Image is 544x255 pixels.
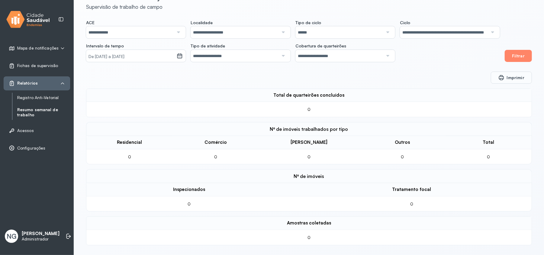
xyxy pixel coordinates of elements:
[191,43,225,49] span: Tipo de atividade
[264,140,355,145] div: [PERSON_NAME]
[294,154,324,160] div: 0
[91,140,168,145] div: Residencial
[295,20,321,25] span: Tipo de ciclo
[400,20,410,25] span: Ciclo
[17,94,70,102] a: Registro Anti-Vetorial
[91,92,527,98] div: Total de quarteirões concluídos
[86,4,216,10] div: Supervisão de trabalho de campo
[505,50,532,62] button: Filtrar
[17,106,70,119] a: Resumo semanal de trabalho
[17,146,45,151] span: Configurações
[9,63,65,69] a: Fichas de supervisão
[9,145,65,151] a: Configurações
[397,201,427,207] div: 0
[17,63,58,68] span: Fichas de supervisão
[114,154,145,160] div: 0
[9,127,65,134] a: Acessos
[86,169,532,183] div: Nº de imóveis
[174,201,204,207] div: 0
[17,46,59,51] span: Mapa de notificações
[91,187,287,192] div: Inspecionados
[294,235,324,240] div: 0
[7,232,16,240] span: NG
[364,140,440,145] div: Outros
[491,72,532,84] button: Imprimir
[22,237,60,242] p: Administrador
[17,128,34,133] span: Acessos
[17,107,70,118] a: Resumo semanal de trabalho
[89,54,174,60] small: De [DATE] a [DATE]
[22,231,60,237] p: [PERSON_NAME]
[297,187,527,192] div: Tratamento focal
[295,43,346,49] span: Cobertura de quarteirões
[86,122,532,136] div: Nº de imóveis trabalhados por tipo
[86,43,124,49] span: Intervalo de tempo
[387,154,417,160] div: 0
[473,154,504,160] div: 0
[17,95,70,100] a: Registro Anti-Vetorial
[450,140,527,145] div: Total
[191,20,213,25] span: Localidade
[6,10,50,29] img: logo.svg
[294,107,324,112] div: 0
[91,220,527,226] div: Amostras coletadas
[86,20,95,25] span: ACE
[177,140,254,145] div: Comércio
[17,81,38,86] span: Relatórios
[201,154,231,160] div: 0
